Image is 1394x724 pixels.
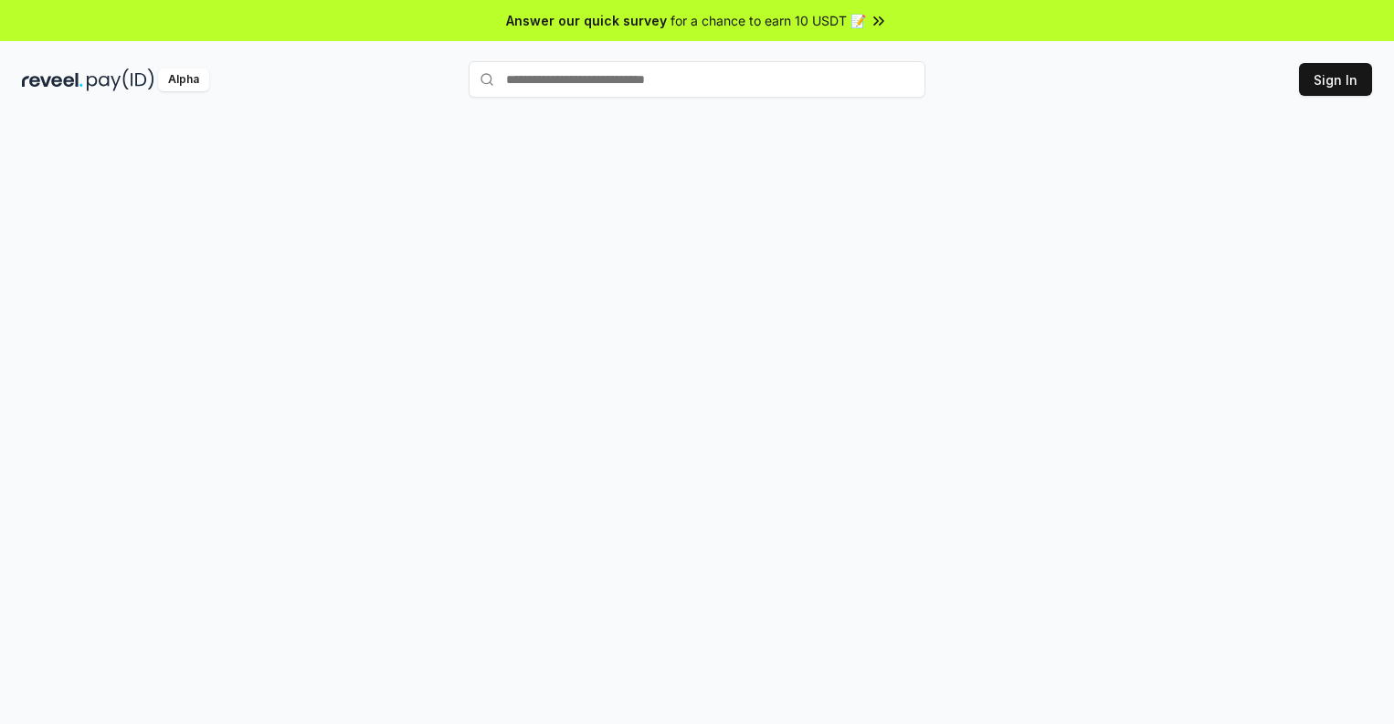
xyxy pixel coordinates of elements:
[1299,63,1372,96] button: Sign In
[671,11,866,30] span: for a chance to earn 10 USDT 📝
[87,68,154,91] img: pay_id
[22,68,83,91] img: reveel_dark
[506,11,667,30] span: Answer our quick survey
[158,68,209,91] div: Alpha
